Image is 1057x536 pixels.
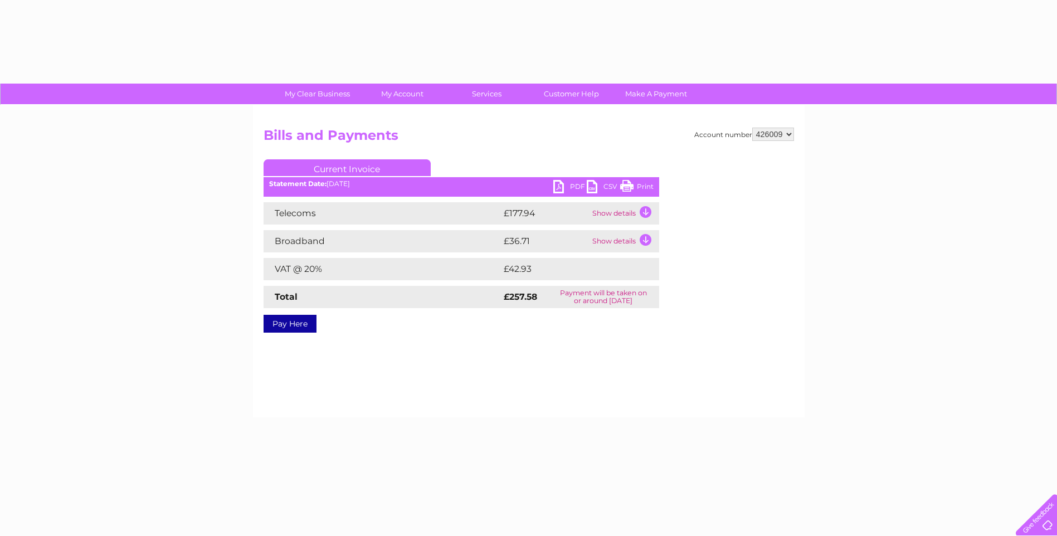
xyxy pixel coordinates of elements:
div: Account number [694,128,794,141]
td: Broadband [264,230,501,252]
h2: Bills and Payments [264,128,794,149]
b: Statement Date: [269,179,327,188]
a: Current Invoice [264,159,431,176]
a: My Account [356,84,448,104]
a: Services [441,84,533,104]
td: Show details [590,230,659,252]
td: £177.94 [501,202,590,225]
div: [DATE] [264,180,659,188]
td: Show details [590,202,659,225]
a: Make A Payment [610,84,702,104]
td: £36.71 [501,230,590,252]
a: Pay Here [264,315,316,333]
a: CSV [587,180,620,196]
td: VAT @ 20% [264,258,501,280]
td: Payment will be taken on or around [DATE] [548,286,659,308]
a: My Clear Business [271,84,363,104]
td: Telecoms [264,202,501,225]
a: PDF [553,180,587,196]
td: £42.93 [501,258,636,280]
strong: £257.58 [504,291,537,302]
strong: Total [275,291,298,302]
a: Customer Help [525,84,617,104]
a: Print [620,180,654,196]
